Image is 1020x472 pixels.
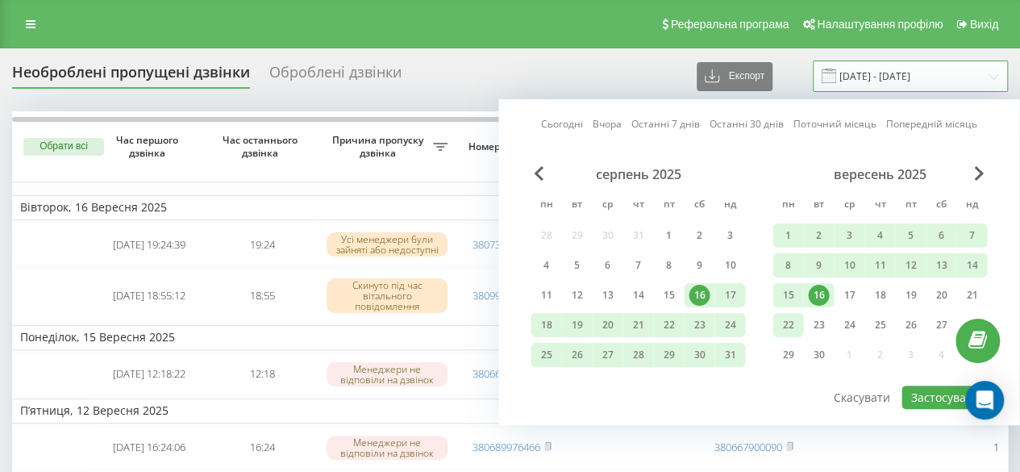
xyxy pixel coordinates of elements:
div: 4 [535,255,556,276]
div: 2 [808,225,829,246]
a: Попередній місяць [886,116,977,132]
td: 18:55 [206,269,318,322]
div: нд 31 серп 2025 р. [714,343,745,367]
div: ср 24 вер 2025 р. [834,313,864,337]
div: пн 15 вер 2025 р. [772,283,803,307]
span: Next Month [974,166,984,181]
abbr: середа [595,194,619,218]
a: 380667900090 [714,440,782,454]
div: нд 3 серп 2025 р. [714,223,745,248]
div: 28 [961,315,982,336]
div: ср 13 серп 2025 р. [592,283,622,307]
div: чт 14 серп 2025 р. [622,283,653,307]
abbr: понеділок [534,194,558,218]
div: сб 30 серп 2025 р. [684,343,714,367]
a: Останні 7 днів [631,116,700,132]
div: 25 [535,345,556,365]
div: 19 [566,315,587,336]
a: Останні 30 днів [710,116,784,132]
div: Менеджери не відповіли на дзвінок [327,362,448,386]
button: Скасувати [825,386,899,409]
div: вт 23 вер 2025 р. [803,313,834,337]
button: Експорт [697,62,772,91]
div: 26 [900,315,921,336]
td: [DATE] 19:24:39 [93,223,206,266]
div: сб 13 вер 2025 р. [926,253,956,278]
abbr: субота [687,194,711,218]
div: 23 [689,315,710,336]
div: 3 [719,225,740,246]
div: сб 16 серп 2025 р. [684,283,714,307]
div: 22 [777,315,798,336]
a: 380739087124 [473,237,540,252]
span: Вихід [970,18,998,31]
div: 7 [961,225,982,246]
div: пн 4 серп 2025 р. [531,253,561,278]
div: 3 [839,225,860,246]
div: ср 17 вер 2025 р. [834,283,864,307]
div: 30 [808,345,829,365]
div: вт 16 вер 2025 р. [803,283,834,307]
div: 31 [719,345,740,365]
div: ср 6 серп 2025 р. [592,253,622,278]
span: Налаштування профілю [817,18,943,31]
div: пн 1 вер 2025 р. [772,223,803,248]
div: 18 [869,285,890,306]
div: 27 [597,345,618,365]
abbr: неділя [718,194,742,218]
div: Необроблені пропущені дзвінки [12,64,250,89]
div: ср 3 вер 2025 р. [834,223,864,248]
abbr: понеділок [776,194,800,218]
div: 5 [900,225,921,246]
div: нд 21 вер 2025 р. [956,283,987,307]
abbr: четвер [626,194,650,218]
div: вт 5 серп 2025 р. [561,253,592,278]
div: 12 [900,255,921,276]
div: пн 22 вер 2025 р. [772,313,803,337]
div: пн 25 серп 2025 р. [531,343,561,367]
abbr: вівторок [564,194,589,218]
div: Оброблені дзвінки [269,64,402,89]
div: 23 [808,315,829,336]
div: пт 26 вер 2025 р. [895,313,926,337]
div: нд 14 вер 2025 р. [956,253,987,278]
span: Previous Month [534,166,543,181]
div: 16 [689,285,710,306]
div: 20 [930,285,951,306]
div: Open Intercom Messenger [965,381,1004,420]
div: чт 18 вер 2025 р. [864,283,895,307]
div: пт 15 серп 2025 р. [653,283,684,307]
span: Номер клієнта [464,140,546,153]
div: 10 [839,255,860,276]
td: [DATE] 12:18:22 [93,353,206,396]
div: сб 2 серп 2025 р. [684,223,714,248]
div: пн 29 вер 2025 р. [772,343,803,367]
abbr: п’ятниця [656,194,681,218]
div: пн 18 серп 2025 р. [531,313,561,337]
div: 20 [597,315,618,336]
div: 10 [719,255,740,276]
div: 11 [535,285,556,306]
div: чт 25 вер 2025 р. [864,313,895,337]
div: 29 [777,345,798,365]
span: Причина пропуску дзвінка [327,134,433,159]
div: 8 [658,255,679,276]
td: 16:24 [206,427,318,470]
div: 29 [658,345,679,365]
div: чт 21 серп 2025 р. [622,313,653,337]
div: 17 [719,285,740,306]
div: 27 [930,315,951,336]
div: пн 8 вер 2025 р. [772,253,803,278]
div: 9 [689,255,710,276]
div: 15 [777,285,798,306]
div: 13 [930,255,951,276]
div: 6 [597,255,618,276]
div: вт 9 вер 2025 р. [803,253,834,278]
div: пт 1 серп 2025 р. [653,223,684,248]
div: 14 [627,285,648,306]
div: 21 [961,285,982,306]
abbr: четвер [868,194,892,218]
div: 13 [597,285,618,306]
div: вересень 2025 [772,166,987,182]
div: ср 10 вер 2025 р. [834,253,864,278]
